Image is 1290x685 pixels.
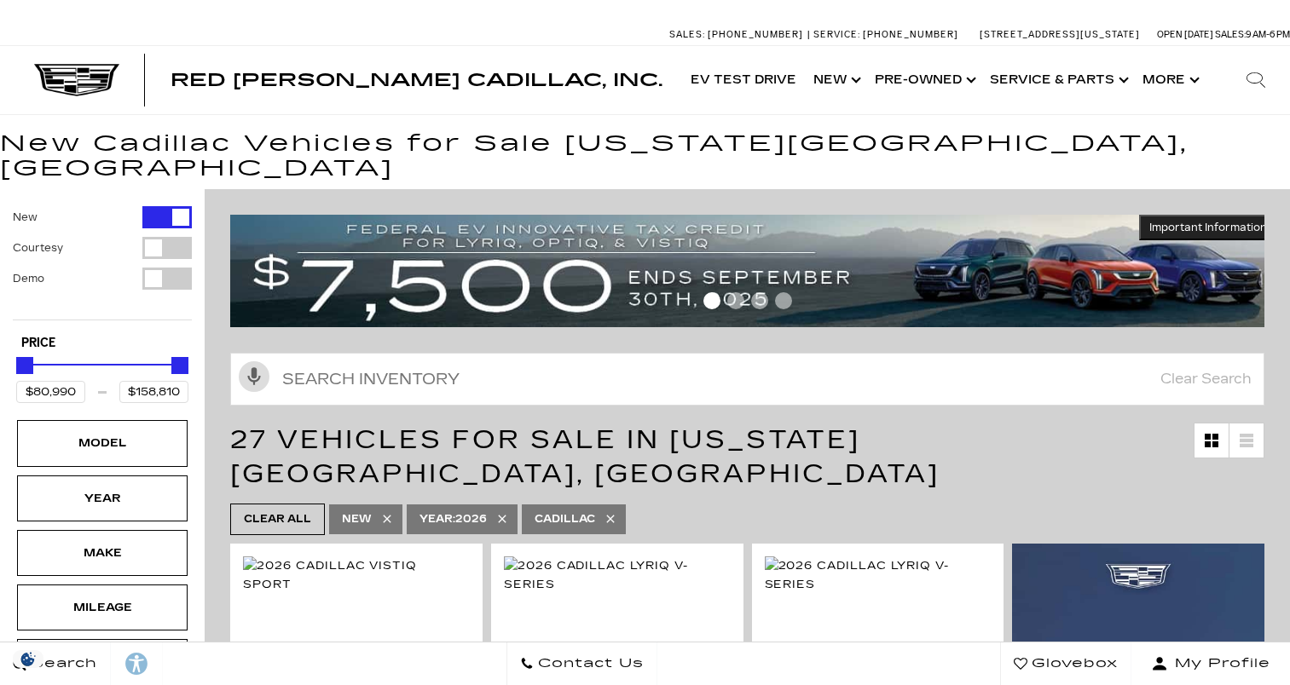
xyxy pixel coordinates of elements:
input: Maximum [119,381,188,403]
div: MileageMileage [17,584,188,630]
span: [PHONE_NUMBER] [863,29,958,40]
img: vrp-tax-ending-august-version [230,215,1277,327]
div: Model [60,434,145,452]
span: Sales: [1215,29,1246,40]
img: Cadillac Dark Logo with Cadillac White Text [34,64,119,96]
input: Minimum [16,381,85,403]
img: 2026 Cadillac LYRIQ V-Series [765,556,992,594]
div: Make [60,544,145,562]
span: My Profile [1168,652,1270,676]
img: Opt-Out Icon [9,650,48,668]
svg: Click to toggle on voice search [239,361,269,392]
div: ModelModel [17,420,188,466]
a: EV Test Drive [682,46,805,114]
div: Year [60,489,145,508]
div: Maximum Price [171,357,188,374]
button: Important Information [1139,215,1277,240]
div: MakeMake [17,530,188,576]
a: New [805,46,866,114]
div: Price [16,351,188,403]
span: Important Information [1149,221,1267,234]
span: Contact Us [534,652,644,676]
a: Sales: [PHONE_NUMBER] [669,30,807,39]
span: Go to slide 4 [775,292,792,309]
span: Service: [813,29,860,40]
span: Go to slide 3 [751,292,768,309]
button: More [1134,46,1205,114]
a: Glovebox [1000,642,1131,685]
span: Sales: [669,29,705,40]
h5: Price [21,336,183,351]
a: [STREET_ADDRESS][US_STATE] [980,29,1140,40]
span: Go to slide 1 [703,292,720,309]
span: Search [26,652,97,676]
label: Courtesy [13,239,63,256]
div: Minimum Price [16,357,33,374]
span: 9 AM-6 PM [1246,29,1290,40]
span: 27 Vehicles for Sale in [US_STATE][GEOGRAPHIC_DATA], [GEOGRAPHIC_DATA] [230,424,940,489]
a: Service: [PHONE_NUMBER] [807,30,963,39]
input: Search Inventory [230,353,1264,406]
a: Red [PERSON_NAME] Cadillac, Inc. [171,72,662,89]
a: Pre-Owned [866,46,981,114]
span: Cadillac [535,509,595,530]
a: Contact Us [506,642,657,685]
span: Year : [419,513,455,525]
span: 2026 [419,509,487,530]
span: Go to slide 2 [727,292,744,309]
span: Red [PERSON_NAME] Cadillac, Inc. [171,70,662,90]
div: EngineEngine [17,639,188,685]
img: 2026 Cadillac LYRIQ V-Series [504,556,731,594]
section: Click to Open Cookie Consent Modal [9,650,48,668]
img: 2026 Cadillac VISTIQ Sport [243,556,470,594]
div: Filter by Vehicle Type [13,206,192,319]
div: YearYear [17,475,188,521]
span: New [342,509,372,530]
label: Demo [13,270,44,287]
span: Open [DATE] [1157,29,1213,40]
a: Service & Parts [981,46,1134,114]
button: Open user profile menu [1131,642,1290,685]
span: Clear All [244,509,311,530]
span: [PHONE_NUMBER] [708,29,803,40]
label: New [13,209,38,226]
div: Mileage [60,598,145,617]
span: Glovebox [1027,652,1118,676]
